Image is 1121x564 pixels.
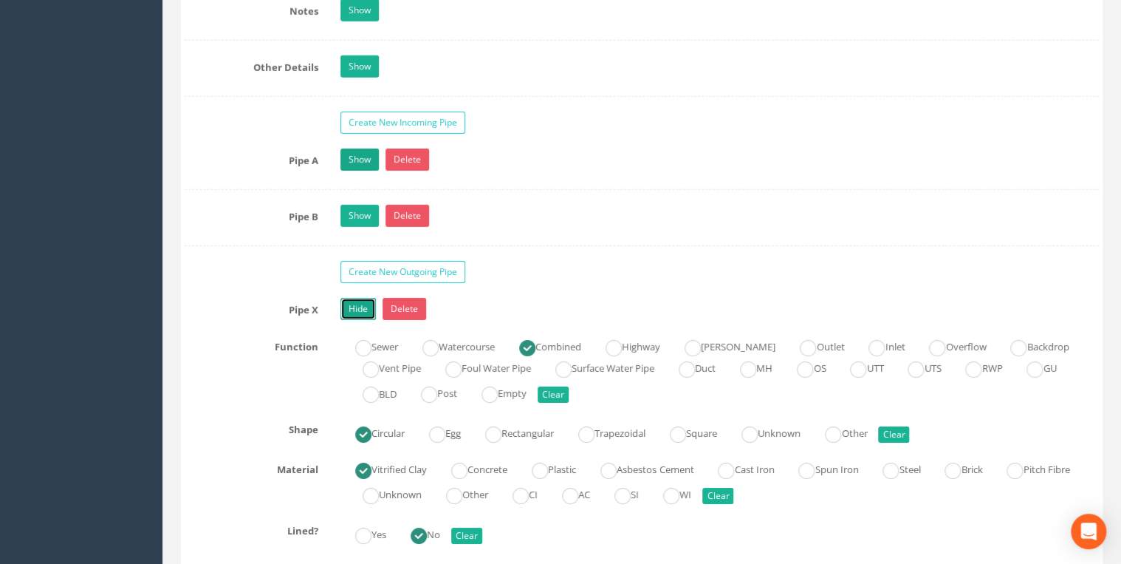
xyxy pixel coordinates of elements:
label: Function [174,335,329,354]
label: [PERSON_NAME] [670,335,775,356]
label: SI [600,483,639,504]
label: Circular [340,421,405,443]
label: Other Details [174,55,329,75]
label: Empty [467,381,527,403]
button: Clear [538,387,569,403]
a: Create New Outgoing Pipe [340,261,465,283]
label: Duct [664,356,716,378]
label: UTS [893,356,941,378]
label: UTT [835,356,883,378]
label: Pitch Fibre [992,458,1069,479]
label: Lined? [174,519,329,538]
label: Vitrified Clay [340,458,427,479]
label: Brick [930,458,982,479]
label: Yes [340,523,386,544]
label: Other [810,421,867,443]
a: Show [340,55,379,78]
label: Shape [174,418,329,437]
label: Watercourse [408,335,495,356]
label: OS [782,356,826,378]
label: Egg [414,421,461,443]
label: Surface Water Pipe [541,356,654,378]
label: Overflow [914,335,986,356]
label: Steel [868,458,920,479]
label: Cast Iron [703,458,774,479]
a: Create New Incoming Pipe [340,112,465,134]
label: Plastic [517,458,576,479]
a: Hide [340,298,376,320]
label: Combined [504,335,581,356]
label: CI [498,483,538,504]
label: Inlet [854,335,905,356]
label: Highway [591,335,660,356]
label: Sewer [340,335,398,356]
label: WI [648,483,691,504]
label: Other [431,483,488,504]
label: Rectangular [470,421,554,443]
a: Delete [385,205,429,227]
label: Square [655,421,717,443]
label: Asbestos Cement [586,458,693,479]
label: RWP [950,356,1002,378]
label: Vent Pipe [348,356,421,378]
a: Show [340,149,379,171]
a: Show [340,205,379,227]
a: Delete [385,149,429,171]
button: Clear [451,528,482,544]
div: Open Intercom Messenger [1071,514,1106,549]
label: GU [1012,356,1056,378]
label: Pipe X [174,298,329,317]
a: Delete [383,298,426,320]
label: Spun Iron [784,458,858,479]
button: Clear [878,427,909,443]
label: No [396,523,440,544]
label: Trapezoidal [563,421,645,443]
label: Unknown [727,421,801,443]
button: Clear [702,488,733,504]
label: Unknown [348,483,422,504]
label: Concrete [436,458,507,479]
label: Pipe A [174,149,329,168]
label: Backdrop [995,335,1069,356]
label: MH [725,356,772,378]
label: BLD [348,381,397,403]
label: Post [406,381,457,403]
label: Pipe B [174,205,329,224]
label: Material [174,458,329,477]
label: Outlet [785,335,844,356]
label: AC [547,483,590,504]
label: Foul Water Pipe [431,356,531,378]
